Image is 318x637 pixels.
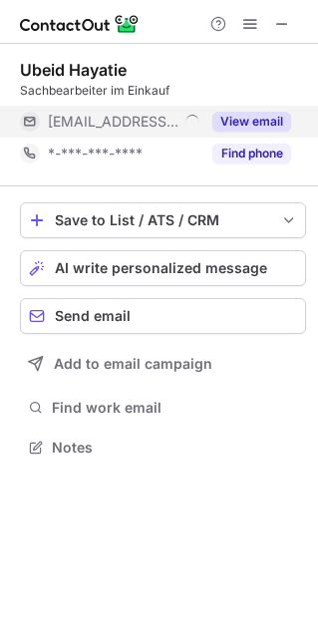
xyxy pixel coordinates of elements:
[20,394,306,422] button: Find work email
[20,346,306,382] button: Add to email campaign
[212,112,291,132] button: Reveal Button
[20,60,127,80] div: Ubeid Hayatie
[20,12,140,36] img: ContactOut v5.3.10
[52,439,298,457] span: Notes
[20,250,306,286] button: AI write personalized message
[55,260,267,276] span: AI write personalized message
[55,212,271,228] div: Save to List / ATS / CRM
[52,399,298,417] span: Find work email
[20,82,306,100] div: Sachbearbeiter im Einkauf
[54,356,212,372] span: Add to email campaign
[20,298,306,334] button: Send email
[212,144,291,163] button: Reveal Button
[48,113,178,131] span: [EMAIL_ADDRESS][DOMAIN_NAME]
[55,308,131,324] span: Send email
[20,434,306,462] button: Notes
[20,202,306,238] button: save-profile-one-click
